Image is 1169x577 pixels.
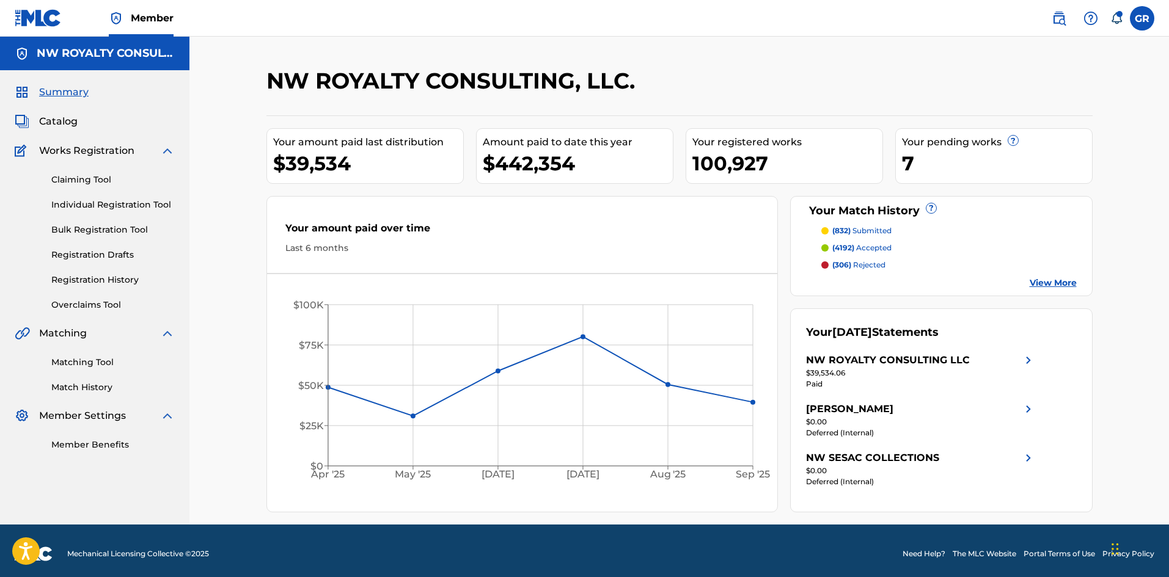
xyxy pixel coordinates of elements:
[299,420,323,432] tspan: $25K
[39,408,126,423] span: Member Settings
[37,46,175,60] h5: NW ROYALTY CONSULTING, LLC.
[832,260,851,269] span: (306)
[692,135,882,150] div: Your registered works
[273,135,463,150] div: Your amount paid last distribution
[806,203,1077,219] div: Your Match History
[15,85,29,100] img: Summary
[1008,136,1018,145] span: ?
[273,150,463,177] div: $39,534
[1110,12,1123,24] div: Notifications
[649,469,686,481] tspan: Aug '25
[266,67,641,95] h2: NW ROYALTY CONSULTING, LLC.
[51,299,175,311] a: Overclaims Tool
[67,548,209,559] span: Mechanical Licensing Collective © 2025
[51,249,175,261] a: Registration Drafts
[806,368,1036,379] div: $39,534.06
[806,402,1036,438] a: [PERSON_NAME]right chevron icon$0.00Deferred (Internal)
[902,135,1092,150] div: Your pending works
[1102,548,1154,559] a: Privacy Policy
[15,408,29,423] img: Member Settings
[806,353,970,368] div: NW ROYALTY CONSULTING LLC
[1021,353,1036,368] img: right chevron icon
[395,469,431,481] tspan: May '25
[15,85,89,100] a: SummarySummary
[160,326,175,341] img: expand
[483,135,673,150] div: Amount paid to date this year
[953,548,1016,559] a: The MLC Website
[806,476,1036,487] div: Deferred (Internal)
[51,381,175,394] a: Match History
[51,438,175,451] a: Member Benefits
[39,143,134,158] span: Works Registration
[285,221,760,242] div: Your amount paid over time
[832,325,872,339] span: [DATE]
[39,326,87,341] span: Matching
[821,225,1077,236] a: (832) submitted
[1030,277,1077,289] a: View More
[806,427,1036,438] div: Deferred (Internal)
[832,225,892,236] p: submitted
[692,150,882,177] div: 100,927
[310,460,323,472] tspan: $0
[821,242,1077,253] a: (4192) accepted
[566,469,599,481] tspan: [DATE]
[51,173,175,186] a: Claiming Tool
[483,150,673,177] div: $442,354
[15,326,30,341] img: Matching
[51,356,175,369] a: Matching Tool
[832,226,851,235] span: (832)
[51,223,175,236] a: Bulk Registration Tool
[39,85,89,100] span: Summary
[51,198,175,211] a: Individual Registration Tool
[1130,6,1154,31] div: User Menu
[832,259,885,270] p: rejected
[15,46,29,61] img: Accounts
[806,451,939,465] div: NW SESAC COLLECTIONS
[39,114,78,129] span: Catalog
[160,408,175,423] img: expand
[1021,402,1036,416] img: right chevron icon
[821,259,1077,270] a: (306) rejected
[903,548,945,559] a: Need Help?
[806,451,1036,487] a: NW SESAC COLLECTIONSright chevron icon$0.00Deferred (Internal)
[736,469,770,481] tspan: Sep '25
[1052,11,1066,26] img: search
[1108,518,1169,577] iframe: Chat Widget
[1083,11,1098,26] img: help
[131,11,174,25] span: Member
[832,243,854,252] span: (4192)
[285,242,760,255] div: Last 6 months
[926,203,936,213] span: ?
[806,402,893,416] div: [PERSON_NAME]
[15,9,62,27] img: MLC Logo
[806,324,939,341] div: Your Statements
[1021,451,1036,465] img: right chevron icon
[806,465,1036,476] div: $0.00
[1112,531,1119,567] div: Drag
[1047,6,1071,31] a: Public Search
[15,114,78,129] a: CatalogCatalog
[51,274,175,286] a: Registration History
[806,379,1036,390] div: Paid
[15,143,31,158] img: Works Registration
[806,353,1036,390] a: NW ROYALTY CONSULTING LLCright chevron icon$39,534.06Paid
[15,114,29,129] img: Catalog
[293,299,323,311] tspan: $100K
[1024,548,1095,559] a: Portal Terms of Use
[298,339,323,351] tspan: $75K
[109,11,123,26] img: Top Rightsholder
[298,380,323,391] tspan: $50K
[832,242,892,253] p: accepted
[806,416,1036,427] div: $0.00
[482,469,515,481] tspan: [DATE]
[902,150,1092,177] div: 7
[310,469,345,481] tspan: Apr '25
[160,143,175,158] img: expand
[1079,6,1103,31] div: Help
